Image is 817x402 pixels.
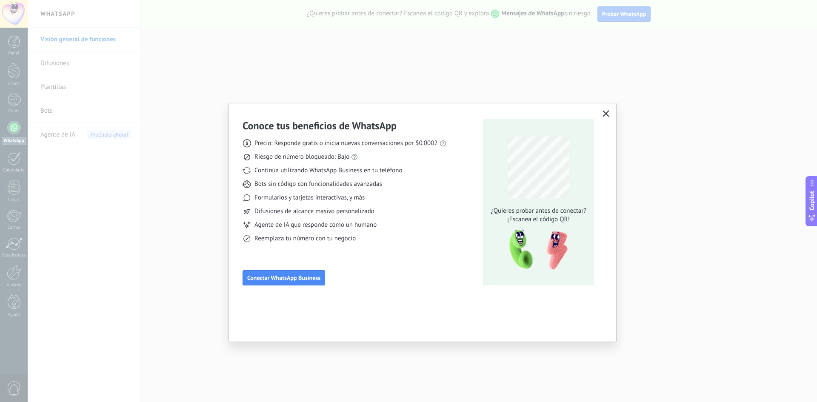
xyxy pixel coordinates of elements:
[488,207,589,215] span: ¿Quieres probar antes de conectar?
[502,227,569,273] img: qr-pic-1x.png
[254,221,377,229] span: Agente de IA que responde como un humano
[254,180,382,188] span: Bots sin código con funcionalidades avanzadas
[247,275,320,281] span: Conectar WhatsApp Business
[488,215,589,224] span: ¡Escanea el código QR!
[808,191,816,210] span: Copilot
[254,166,402,175] span: Continúa utilizando WhatsApp Business en tu teléfono
[254,139,438,148] span: Precio: Responde gratis o inicia nuevas conversaciones por $0.0002
[254,207,374,216] span: Difusiones de alcance masivo personalizado
[243,119,397,132] h3: Conoce tus beneficios de WhatsApp
[254,153,349,161] span: Riesgo de número bloqueado: Bajo
[254,234,356,243] span: Reemplaza tu número con tu negocio
[243,270,325,285] button: Conectar WhatsApp Business
[254,194,365,202] span: Formularios y tarjetas interactivas, y más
